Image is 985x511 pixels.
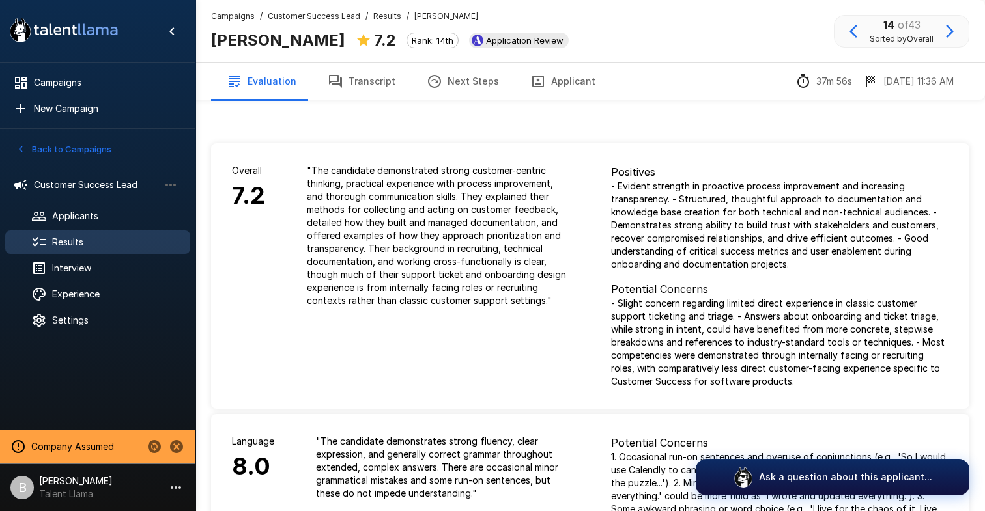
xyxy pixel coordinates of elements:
span: Rank: 14th [407,35,458,46]
b: [PERSON_NAME] [211,31,345,49]
h6: 8.0 [232,448,274,486]
h6: 7.2 [232,177,265,215]
p: Potential Concerns [611,281,949,297]
span: Sorted by Overall [870,33,934,46]
button: Evaluation [211,63,312,100]
div: The date and time when the interview was completed [863,74,954,89]
p: Overall [232,164,265,177]
button: Applicant [515,63,611,100]
button: Ask a question about this applicant... [696,459,969,495]
p: " The candidate demonstrated strong customer-centric thinking, practical experience with process ... [307,164,569,307]
div: View profile in Ashby [469,33,569,48]
p: 37m 56s [816,75,852,88]
p: Language [232,435,274,448]
span: Application Review [481,35,569,46]
p: - Slight concern regarding limited direct experience in classic customer support ticketing and tr... [611,297,949,388]
p: [DATE] 11:36 AM [883,75,954,88]
p: " The candidate demonstrates strong fluency, clear expression, and generally correct grammar thro... [316,435,569,500]
b: 7.2 [374,31,396,49]
b: 14 [883,18,894,31]
p: - Evident strength in proactive process improvement and increasing transparency. - Structured, th... [611,180,949,271]
span: of 43 [898,18,921,31]
button: Next Steps [411,63,515,100]
p: Positives [611,164,949,180]
img: ashbyhq_logo.jpeg [472,35,483,46]
img: logo_glasses@2x.png [733,467,754,488]
button: Transcript [312,63,411,100]
p: Potential Concerns [611,435,949,450]
p: Ask a question about this applicant... [759,471,932,484]
div: The time between starting and completing the interview [795,74,852,89]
